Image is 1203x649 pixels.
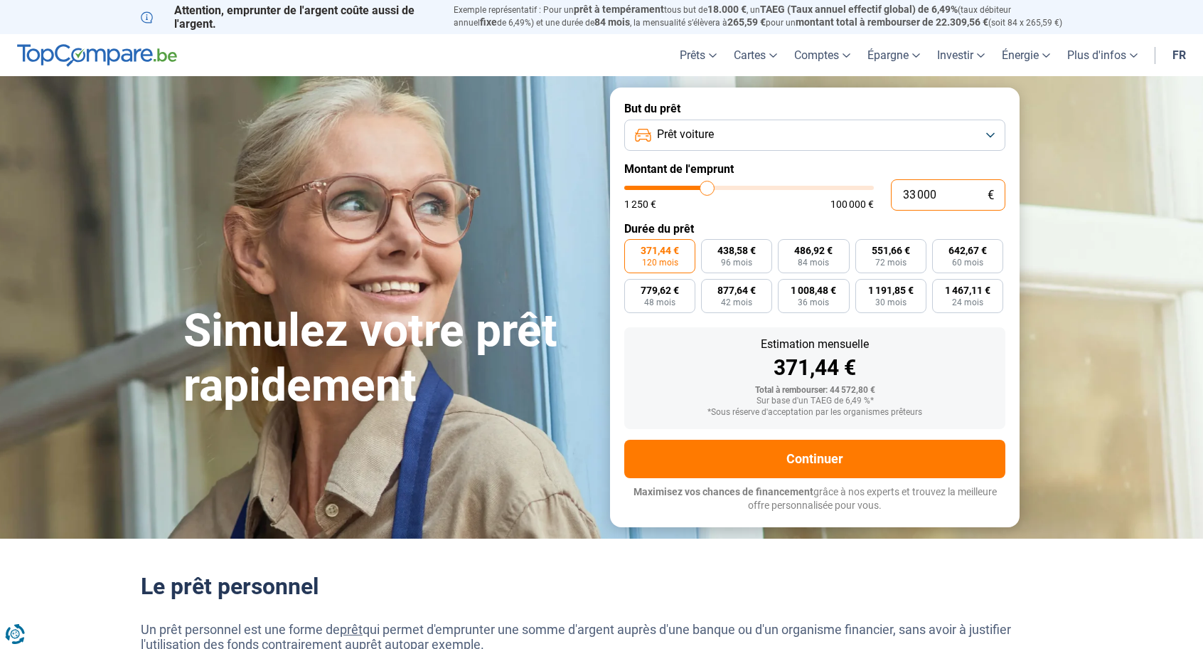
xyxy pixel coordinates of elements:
span: 42 mois [721,298,752,307]
span: 779,62 € [641,285,679,295]
div: Sur base d'un TAEG de 6,49 %* [636,396,994,406]
div: Total à rembourser: 44 572,80 € [636,386,994,396]
a: Énergie [993,34,1059,76]
span: 84 mois [594,16,630,28]
span: 36 mois [798,298,829,307]
span: 877,64 € [717,285,756,295]
p: grâce à nos experts et trouvez la meilleure offre personnalisée pour vous. [624,485,1005,513]
label: But du prêt [624,102,1005,115]
div: 371,44 € [636,357,994,379]
span: 642,67 € [948,246,987,255]
span: Maximisez vos chances de financement [633,486,813,497]
span: 371,44 € [641,246,679,255]
span: 30 mois [875,298,907,307]
div: Estimation mensuelle [636,339,994,350]
span: 438,58 € [717,246,756,255]
span: 18.000 € [707,4,747,15]
span: 486,92 € [794,246,833,255]
a: Cartes [725,34,786,76]
span: 1 467,11 € [945,285,990,295]
span: 551,66 € [872,246,910,255]
p: Exemple représentatif : Pour un tous but de , un (taux débiteur annuel de 6,49%) et une durée de ... [454,4,1062,29]
span: TAEG (Taux annuel effectif global) de 6,49% [760,4,958,15]
span: Prêt voiture [657,127,714,142]
a: prêt [340,622,363,637]
a: Prêts [671,34,725,76]
button: Continuer [624,440,1005,478]
span: 1 008,48 € [791,285,836,295]
span: montant total à rembourser de 22.309,56 € [796,16,988,28]
span: 100 000 € [830,199,874,209]
span: 265,59 € [727,16,766,28]
span: 120 mois [642,258,678,267]
span: 1 250 € [624,199,656,209]
div: *Sous réserve d'acceptation par les organismes prêteurs [636,408,994,418]
span: € [988,189,994,201]
span: fixe [480,16,497,28]
img: TopCompare [17,44,177,67]
span: 84 mois [798,258,829,267]
h2: Le prêt personnel [141,573,1062,600]
label: Durée du prêt [624,222,1005,236]
label: Montant de l'emprunt [624,162,1005,176]
span: 1 191,85 € [868,285,914,295]
a: Investir [929,34,993,76]
span: 60 mois [952,258,983,267]
p: Attention, emprunter de l'argent coûte aussi de l'argent. [141,4,437,31]
span: 72 mois [875,258,907,267]
button: Prêt voiture [624,120,1005,151]
h1: Simulez votre prêt rapidement [183,304,593,413]
a: Comptes [786,34,859,76]
span: prêt à tempérament [574,4,664,15]
span: 96 mois [721,258,752,267]
a: Plus d'infos [1059,34,1146,76]
a: Épargne [859,34,929,76]
span: 24 mois [952,298,983,307]
span: 48 mois [644,298,675,307]
a: fr [1164,34,1194,76]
